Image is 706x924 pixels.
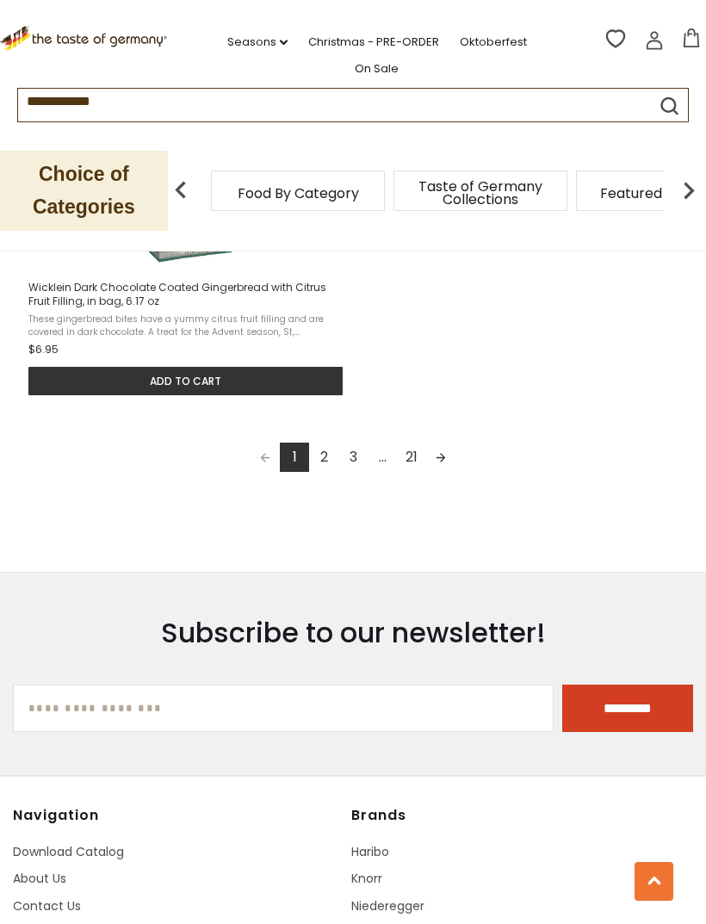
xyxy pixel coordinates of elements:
[13,443,693,477] div: Pagination
[308,33,439,52] a: Christmas - PRE-ORDER
[351,843,389,860] a: Haribo
[280,443,309,472] a: 1
[164,173,198,208] img: previous arrow
[672,173,706,208] img: next arrow
[351,897,424,915] a: Niederegger
[351,870,382,887] a: Knorr
[13,616,693,650] h3: Subscribe to our newsletter!
[13,807,339,824] h4: Navigation
[28,126,349,395] a: Wicklein Dark Chocolate Coated Gingerbread with Citrus Fruit Filling, in bag, 6.17 oz
[309,443,338,472] a: 2
[426,443,455,472] a: Next page
[28,313,344,337] span: These gingerbread bites have a yummy citrus fruit filling and are covered in dark chocolate. A tr...
[13,870,66,887] a: About Us
[28,281,344,308] span: Wicklein Dark Chocolate Coated Gingerbread with Citrus Fruit Filling, in bag, 6.17 oz
[13,843,124,860] a: Download Catalog
[368,443,397,472] span: ...
[355,59,399,78] a: On Sale
[13,897,81,915] a: Contact Us
[238,187,359,200] a: Food By Category
[460,33,527,52] a: Oktoberfest
[28,341,59,358] span: $6.95
[338,443,368,472] a: 3
[351,807,678,824] h4: Brands
[28,367,343,395] button: Add to cart
[397,443,426,472] a: 21
[227,33,288,52] a: Seasons
[412,180,549,206] a: Taste of Germany Collections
